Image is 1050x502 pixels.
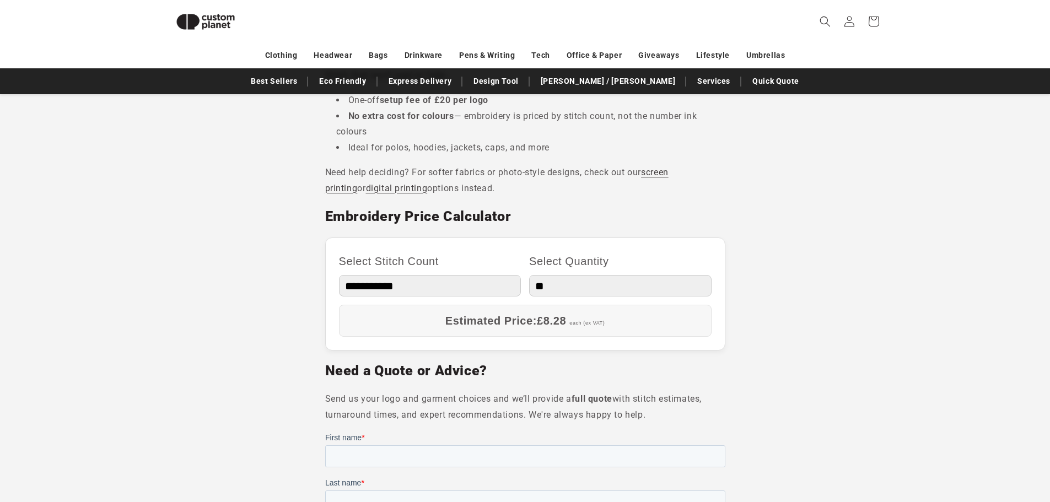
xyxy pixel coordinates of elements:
[459,46,515,65] a: Pens & Writing
[572,393,612,404] strong: full quote
[348,111,454,121] strong: No extra cost for colours
[746,46,785,65] a: Umbrellas
[692,72,736,91] a: Services
[531,46,550,65] a: Tech
[468,72,524,91] a: Design Tool
[325,208,725,225] h2: Embroidery Price Calculator
[380,95,488,105] strong: setup fee of £20 per logo
[314,72,371,91] a: Eco Friendly
[383,72,457,91] a: Express Delivery
[265,46,298,65] a: Clothing
[325,391,725,423] p: Send us your logo and garment choices and we’ll provide a with stitch estimates, turnaround times...
[866,383,1050,502] iframe: Chat Widget
[529,251,712,271] label: Select Quantity
[369,46,387,65] a: Bags
[405,46,443,65] a: Drinkware
[366,183,428,193] a: digital printing
[336,93,725,109] li: One-off
[336,140,725,156] li: Ideal for polos, hoodies, jackets, caps, and more
[336,109,725,141] li: — embroidery is priced by stitch count, not the number ink colours
[638,46,679,65] a: Giveaways
[569,320,605,326] span: each (ex VAT)
[747,72,805,91] a: Quick Quote
[325,362,725,380] h2: Need a Quote or Advice?
[696,46,730,65] a: Lifestyle
[567,46,622,65] a: Office & Paper
[314,46,352,65] a: Headwear
[339,251,521,271] label: Select Stitch Count
[245,72,303,91] a: Best Sellers
[537,315,566,327] span: £8.28
[339,305,712,337] div: Estimated Price:
[535,72,681,91] a: [PERSON_NAME] / [PERSON_NAME]
[167,4,244,39] img: Custom Planet
[813,9,837,34] summary: Search
[325,165,725,197] p: Need help deciding? For softer fabrics or photo-style designs, check out our or options instead.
